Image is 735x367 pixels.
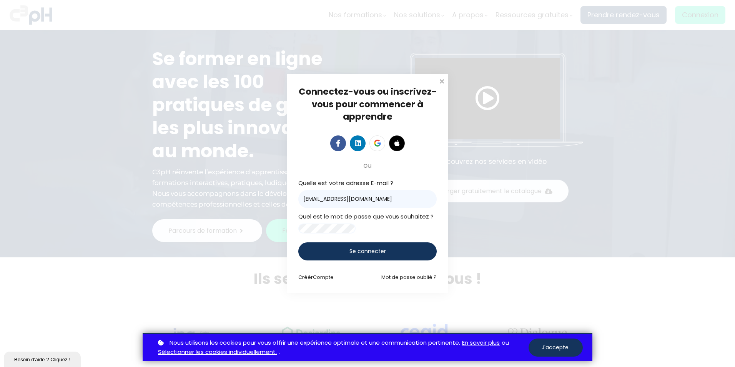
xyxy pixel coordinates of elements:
a: Mot de passe oublié ? [381,274,437,281]
span: Compte [313,274,334,281]
a: Sélectionner les cookies individuellement. [158,347,277,357]
span: Connectez-vous ou inscrivez-vous pour commencer à apprendre [299,85,437,122]
input: E-mail ? [298,190,437,208]
a: CréérCompte [298,274,334,281]
button: J'accepte. [529,339,583,357]
a: En savoir plus [462,338,500,348]
span: Nous utilisons les cookies pour vous offrir une expérience optimale et une communication pertinente. [170,338,460,348]
span: Se connecter [349,247,386,255]
p: ou . [156,338,529,357]
iframe: chat widget [4,350,82,367]
span: ou [363,160,372,171]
